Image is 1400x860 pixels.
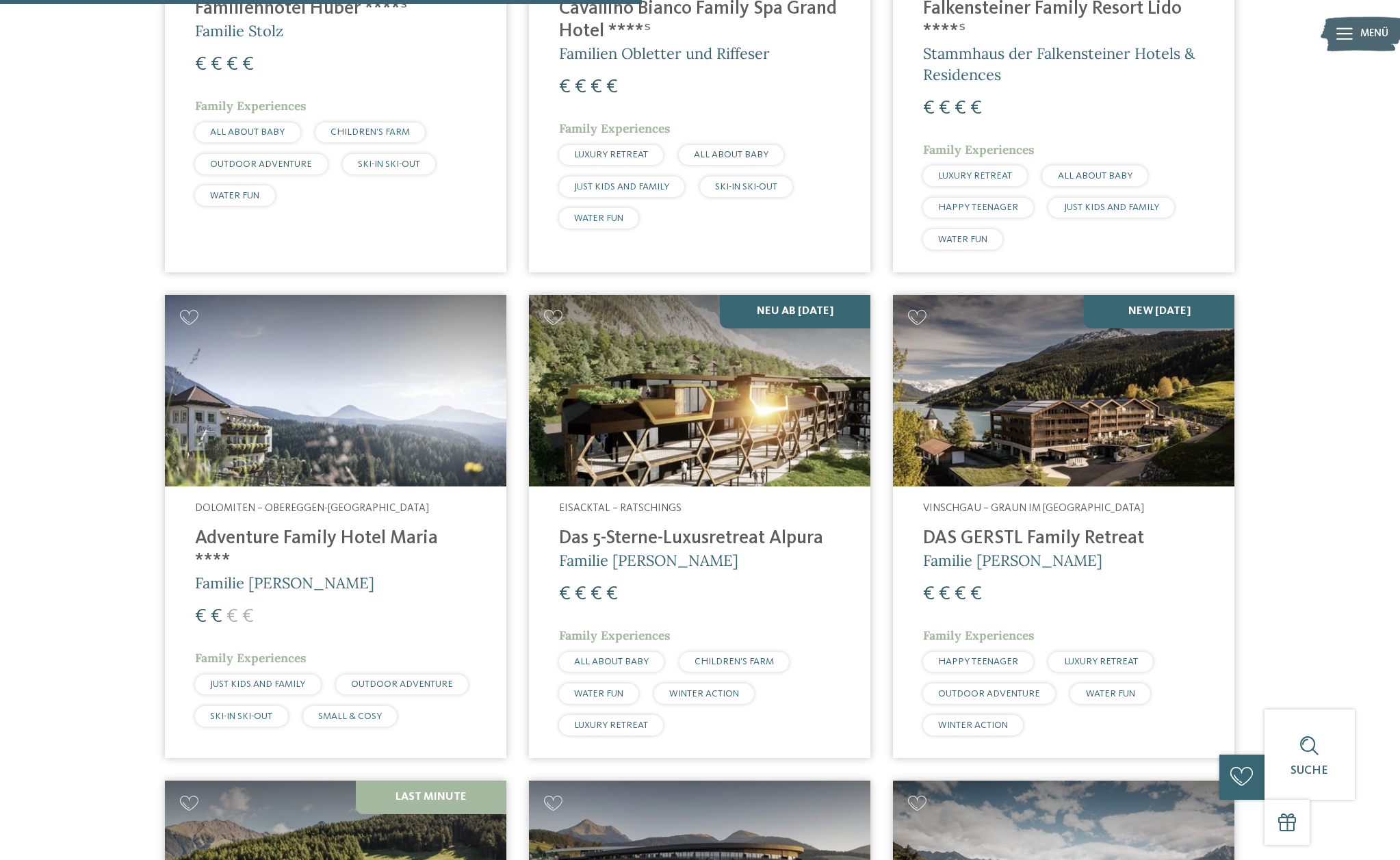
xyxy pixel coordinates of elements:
[923,99,935,118] span: €
[330,127,410,137] span: CHILDREN’S FARM
[559,77,571,97] span: €
[938,689,1040,699] span: OUTDOOR ADVENTURE
[195,527,476,573] h4: Adventure Family Hotel Maria ****
[195,21,283,40] span: Familie Stolz
[923,44,1195,84] span: Stammhaus der Falkensteiner Hotels & Residences
[955,99,966,118] span: €
[559,527,840,550] h4: Das 5-Sterne-Luxusretreat Alpura
[575,77,586,97] span: €
[591,77,602,97] span: €
[669,689,739,699] span: WINTER ACTION
[210,679,305,689] span: JUST KIDS AND FAMILY
[574,657,649,666] span: ALL ABOUT BABY
[923,527,1204,550] h4: DAS GERSTL Family Retreat
[559,551,738,570] span: Familie [PERSON_NAME]
[938,657,1018,666] span: HAPPY TEENAGER
[165,295,506,758] a: Familienhotels gesucht? Hier findet ihr die besten! Dolomiten – Obereggen-[GEOGRAPHIC_DATA] Adven...
[559,584,571,604] span: €
[923,503,1144,514] span: Vinschgau – Graun im [GEOGRAPHIC_DATA]
[559,120,671,136] span: Family Experiences
[970,99,982,118] span: €
[559,503,682,514] span: Eisacktal – Ratschings
[211,55,222,75] span: €
[893,295,1234,487] img: Familienhotels gesucht? Hier findet ihr die besten!
[1064,657,1138,666] span: LUXURY RETREAT
[165,295,506,487] img: Adventure Family Hotel Maria ****
[591,584,602,604] span: €
[574,150,648,159] span: LUXURY RETREAT
[1086,689,1135,699] span: WATER FUN
[970,584,982,604] span: €
[574,720,648,730] span: LUXURY RETREAT
[574,213,623,223] span: WATER FUN
[210,159,312,169] span: OUTDOOR ADVENTURE
[939,584,950,604] span: €
[923,584,935,604] span: €
[195,607,207,627] span: €
[559,627,671,643] span: Family Experiences
[351,679,453,689] span: OUTDOOR ADVENTURE
[1064,203,1159,212] span: JUST KIDS AND FAMILY
[923,142,1035,157] span: Family Experiences
[358,159,420,169] span: SKI-IN SKI-OUT
[938,203,1018,212] span: HAPPY TEENAGER
[606,77,618,97] span: €
[529,295,870,487] img: Familienhotels gesucht? Hier findet ihr die besten!
[242,607,254,627] span: €
[938,235,987,244] span: WATER FUN
[938,720,1008,730] span: WINTER ACTION
[210,127,285,137] span: ALL ABOUT BABY
[226,55,238,75] span: €
[923,551,1102,570] span: Familie [PERSON_NAME]
[210,191,259,200] span: WATER FUN
[226,607,238,627] span: €
[195,650,307,666] span: Family Experiences
[695,657,774,666] span: CHILDREN’S FARM
[529,295,870,758] a: Familienhotels gesucht? Hier findet ihr die besten! Neu ab [DATE] Eisacktal – Ratschings Das 5-St...
[1291,765,1328,777] span: Suche
[195,503,429,514] span: Dolomiten – Obereggen-[GEOGRAPHIC_DATA]
[606,584,618,604] span: €
[559,44,770,63] span: Familien Obletter und Riffeser
[242,55,254,75] span: €
[923,627,1035,643] span: Family Experiences
[955,584,966,604] span: €
[574,182,669,192] span: JUST KIDS AND FAMILY
[1058,171,1132,181] span: ALL ABOUT BABY
[574,689,623,699] span: WATER FUN
[893,295,1234,758] a: Familienhotels gesucht? Hier findet ihr die besten! NEW [DATE] Vinschgau – Graun im [GEOGRAPHIC_D...
[195,55,207,75] span: €
[939,99,950,118] span: €
[575,584,586,604] span: €
[938,171,1012,181] span: LUXURY RETREAT
[318,712,382,721] span: SMALL & COSY
[210,712,272,721] span: SKI-IN SKI-OUT
[715,182,777,192] span: SKI-IN SKI-OUT
[211,607,222,627] span: €
[694,150,768,159] span: ALL ABOUT BABY
[195,98,307,114] span: Family Experiences
[195,573,374,592] span: Familie [PERSON_NAME]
